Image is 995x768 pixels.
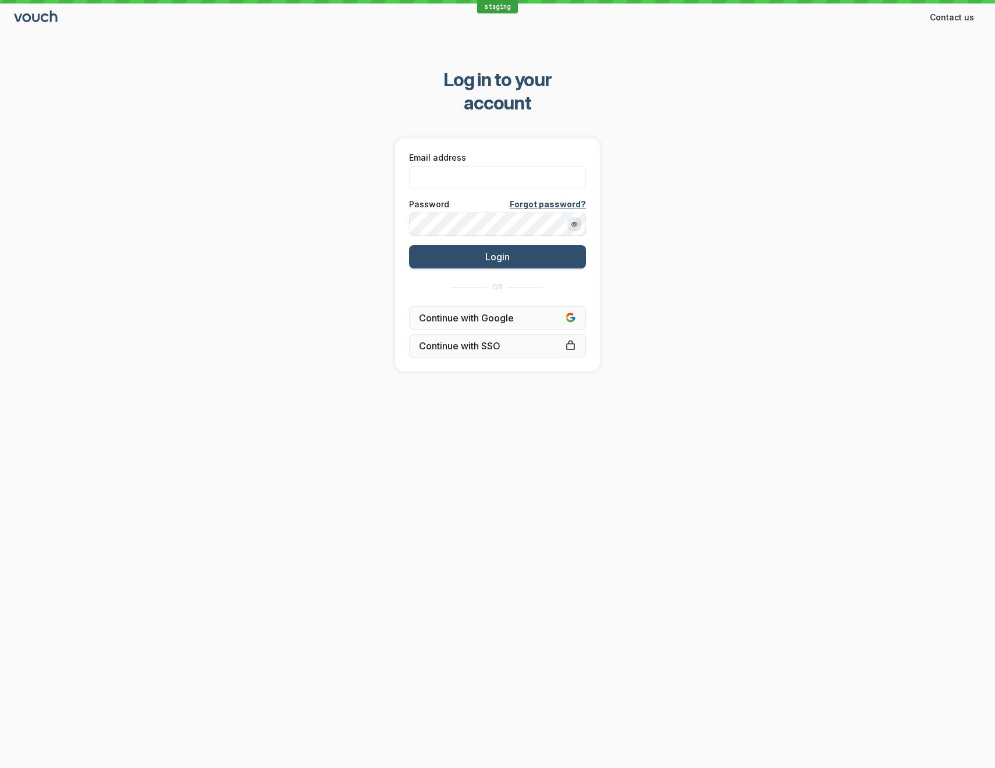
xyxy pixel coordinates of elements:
button: Contact us [923,8,981,27]
span: Password [409,199,449,210]
span: Contact us [930,12,974,23]
button: Continue with Google [409,306,586,330]
button: Show password [567,217,581,231]
span: Continue with Google [419,312,576,324]
span: Log in to your account [411,68,585,115]
span: OR [492,282,503,292]
a: Forgot password? [510,199,586,210]
a: Go to sign in [14,13,59,23]
button: Login [409,245,586,268]
span: Email address [409,152,466,164]
a: Continue with SSO [409,334,586,358]
span: Continue with SSO [419,340,576,352]
span: Login [485,251,510,263]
